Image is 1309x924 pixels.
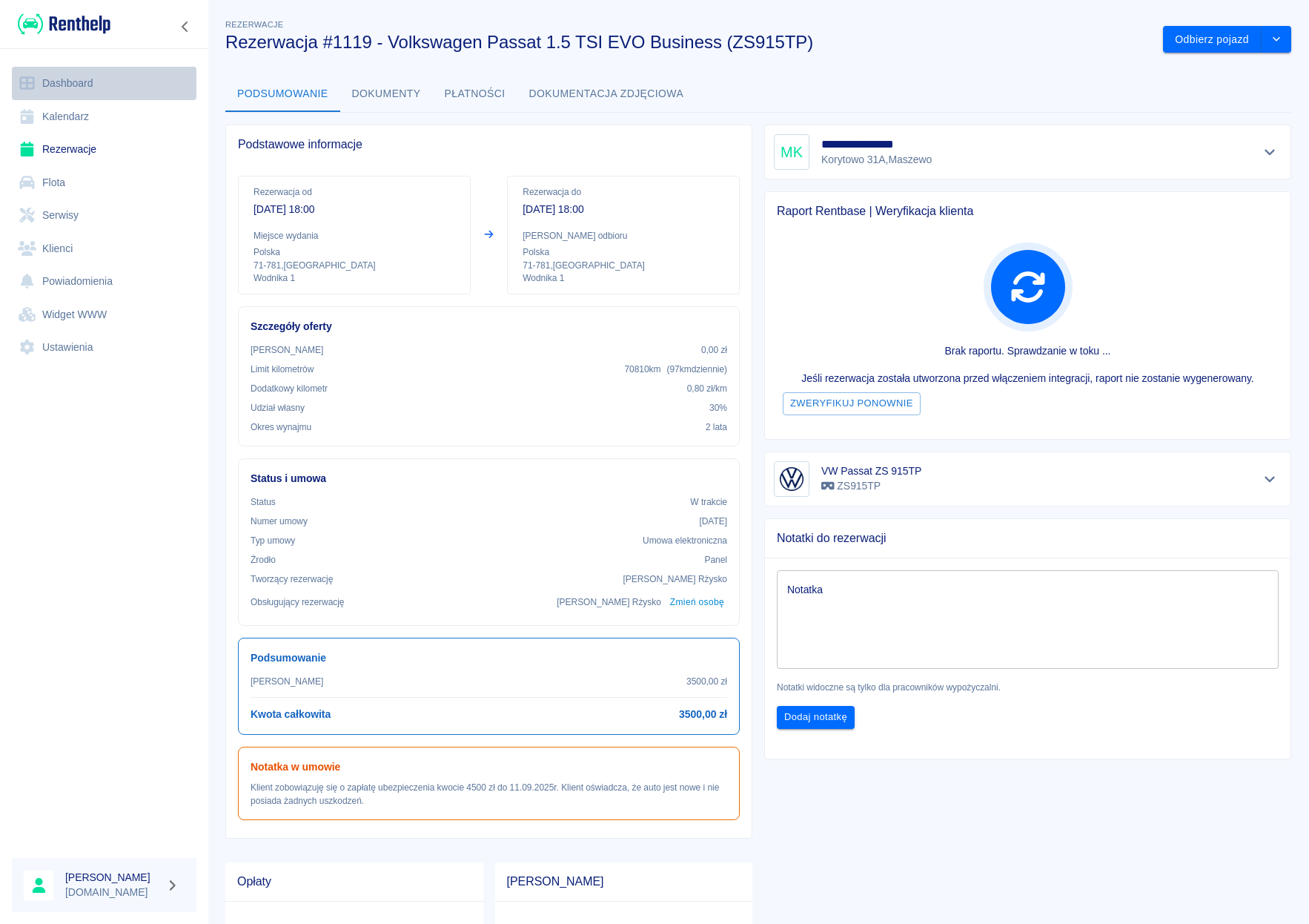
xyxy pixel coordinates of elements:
p: Tworzący rezerwację [251,572,333,586]
h6: Kwota całkowita [251,707,331,722]
h6: Podsumowanie [251,650,727,666]
p: ZS915TP [821,478,921,494]
a: Dashboard [12,67,196,100]
p: 0,00 zł [701,343,727,357]
p: Miejsce wydania [253,229,455,242]
span: ( 97 km dziennie ) [666,364,727,374]
a: Renthelp logo [12,12,110,36]
span: Rezerwacje [225,20,283,29]
p: 3500,00 zł [686,675,727,688]
p: [PERSON_NAME] Rżysko [623,572,727,586]
p: [PERSON_NAME] Rżysko [557,595,661,609]
button: Podsumowanie [225,76,340,112]
a: Powiadomienia [12,265,196,298]
p: [PERSON_NAME] odbioru [523,229,724,242]
p: [PERSON_NAME] [251,675,323,688]
a: Rezerwacje [12,133,196,166]
p: Żrodło [251,553,276,567]
p: Jeśli rezerwacja została utworzona przed włączeniem integracji, raport nie zostanie wygenerowany. [777,371,1279,386]
p: [DATE] 18:00 [253,202,455,217]
span: Raport Rentbase | Weryfikacja klienta [777,204,1279,219]
p: 30% [709,401,727,415]
h6: Notatka w umowie [251,759,727,775]
p: 70810 km [624,363,727,376]
a: Widget WWW [12,298,196,331]
img: Image [777,464,806,494]
button: Pokaż szczegóły [1258,469,1282,489]
a: Serwisy [12,199,196,232]
p: Wodnika 1 [253,272,455,285]
p: Rezerwacja od [253,185,455,199]
button: Pokaż szczegóły [1258,142,1282,162]
h6: VW Passat ZS 915TP [821,463,921,478]
h6: Status i umowa [251,471,727,486]
button: Odbierz pojazd [1163,26,1262,53]
button: Dodaj notatkę [777,706,855,729]
p: 71-781 , [GEOGRAPHIC_DATA] [523,259,724,272]
button: Płatności [433,76,517,112]
button: Dokumenty [340,76,433,112]
div: MK [774,134,809,170]
span: Opłaty [237,874,471,889]
p: Rezerwacja do [523,185,724,199]
p: Limit kilometrów [251,363,314,376]
span: Notatki do rezerwacji [777,531,1279,546]
p: 2 lata [706,420,727,434]
p: Numer umowy [251,515,308,528]
p: Status [251,495,276,509]
span: [PERSON_NAME] [507,874,741,889]
p: Wodnika 1 [523,272,724,285]
p: Typ umowy [251,534,295,547]
h6: 3500,00 zł [679,707,727,722]
p: 71-781 , [GEOGRAPHIC_DATA] [253,259,455,272]
a: Flota [12,166,196,199]
h6: [PERSON_NAME] [65,870,160,885]
span: Podstawowe informacje [238,137,740,152]
p: [DOMAIN_NAME] [65,885,160,900]
p: Umowa elektroniczna [643,534,727,547]
button: Dokumentacja zdjęciowa [517,76,696,112]
p: Obsługujący rezerwację [251,595,345,609]
p: Klient zobowiązuję się o zapłatę ubezpieczenia kwocie 4500 zł do 11.09.2025r. Klient oświadcza, ż... [251,781,727,808]
img: Renthelp logo [18,12,110,36]
a: Klienci [12,232,196,265]
p: [PERSON_NAME] [251,343,323,357]
p: Okres wynajmu [251,420,311,434]
p: 0,80 zł /km [687,382,727,395]
button: Zmień osobę [667,592,727,613]
p: Panel [705,553,728,567]
a: Ustawienia [12,331,196,364]
h3: Rezerwacja #1119 - Volkswagen Passat 1.5 TSI EVO Business (ZS915TP) [225,32,1151,53]
p: Udział własny [251,401,305,415]
p: Notatki widoczne są tylko dla pracowników wypożyczalni. [777,681,1279,694]
p: Korytowo 31A , Maszewo [821,152,935,168]
p: Polska [523,245,724,259]
button: Zwiń nawigację [174,17,196,36]
p: W trakcie [690,495,727,509]
p: Brak raportu. Sprawdzanie w toku ... [777,343,1279,359]
p: Polska [253,245,455,259]
p: Dodatkowy kilometr [251,382,328,395]
button: drop-down [1262,26,1291,53]
h6: Szczegóły oferty [251,319,727,334]
p: [DATE] 18:00 [523,202,724,217]
button: Zweryfikuj ponownie [783,392,921,415]
p: [DATE] [699,515,727,528]
a: Kalendarz [12,100,196,133]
